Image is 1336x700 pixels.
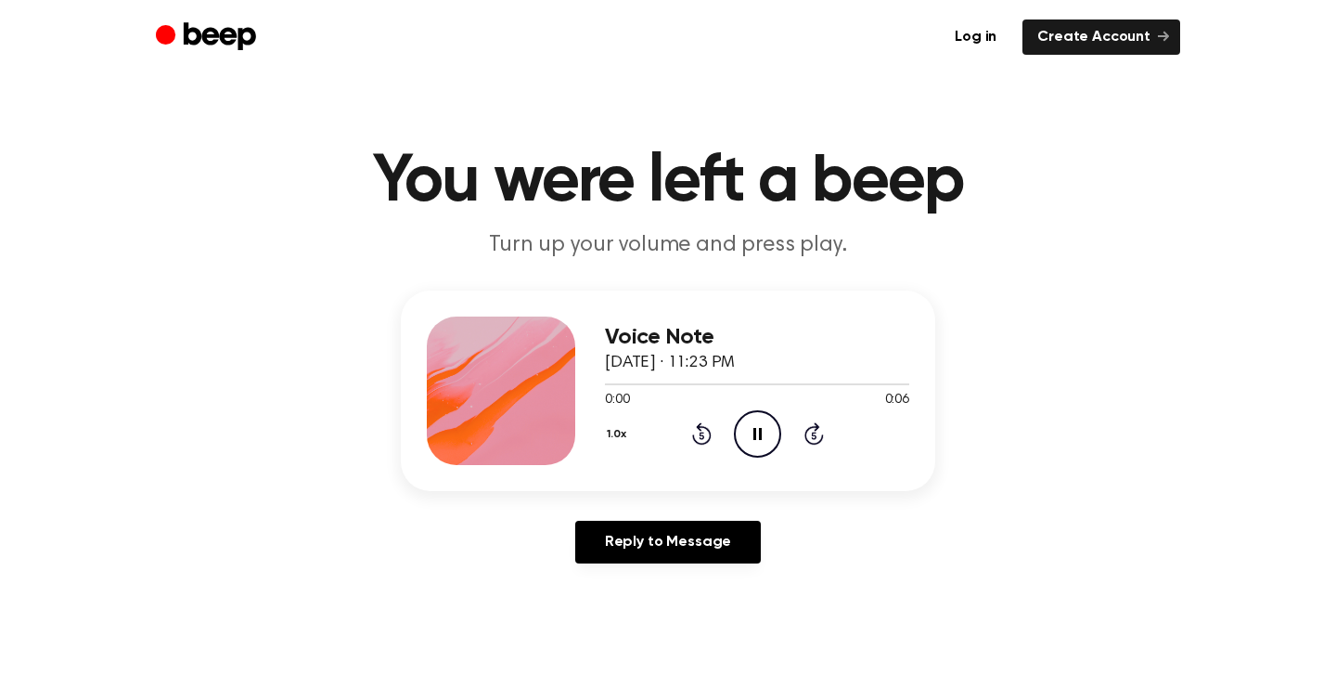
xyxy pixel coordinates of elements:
[605,391,629,410] span: 0:00
[605,325,909,350] h3: Voice Note
[575,521,761,564] a: Reply to Message
[156,19,261,56] a: Beep
[193,149,1143,215] h1: You were left a beep
[605,419,634,450] button: 1.0x
[940,19,1011,55] a: Log in
[1022,19,1180,55] a: Create Account
[312,230,1024,261] p: Turn up your volume and press play.
[605,355,735,371] span: [DATE] · 11:23 PM
[885,391,909,410] span: 0:06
